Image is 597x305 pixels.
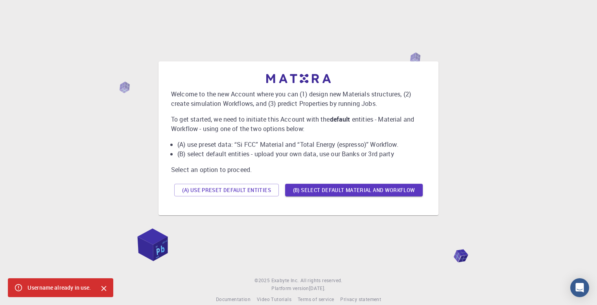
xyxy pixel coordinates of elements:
[28,281,91,295] div: Username already in use.
[257,296,291,302] span: Video Tutorials
[177,149,426,159] li: (B) select default entities - upload your own data, use our Banks or 3rd party
[216,296,251,302] span: Documentation
[309,285,326,291] span: [DATE] .
[254,277,271,285] span: © 2025
[216,296,251,303] a: Documentation
[174,184,279,196] button: (A) Use preset default entities
[298,296,334,303] a: Terms of service
[171,89,426,108] p: Welcome to the new Account where you can (1) design new Materials structures, (2) create simulati...
[340,296,381,302] span: Privacy statement
[309,285,326,292] a: [DATE].
[271,277,299,283] span: Exabyte Inc.
[271,285,309,292] span: Platform version
[266,74,331,83] img: logo
[271,277,299,285] a: Exabyte Inc.
[177,140,426,149] li: (A) use preset data: “Si FCC” Material and “Total Energy (espresso)” Workflow.
[257,296,291,303] a: Video Tutorials
[570,278,589,297] div: Open Intercom Messenger
[298,296,334,302] span: Terms of service
[285,184,423,196] button: (B) Select default material and workflow
[98,282,110,295] button: Close
[171,115,426,133] p: To get started, we need to initiate this Account with the entities - Material and Workflow - usin...
[340,296,381,303] a: Privacy statement
[300,277,343,285] span: All rights reserved.
[330,115,350,124] b: default
[171,165,426,174] p: Select an option to proceed.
